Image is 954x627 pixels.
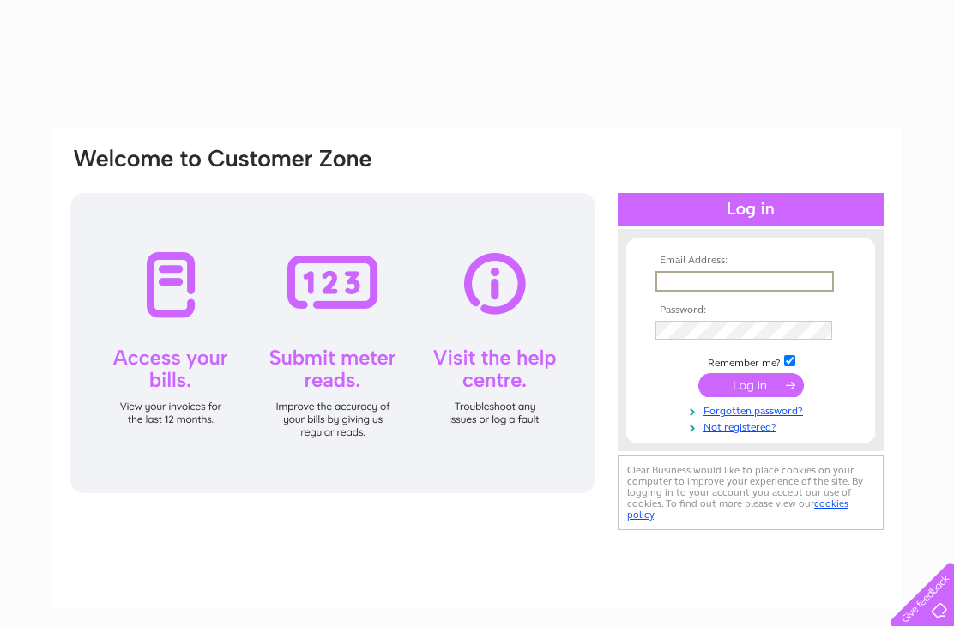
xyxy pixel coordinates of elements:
input: Submit [698,373,804,397]
a: cookies policy [627,497,848,521]
a: Forgotten password? [655,401,850,418]
a: Not registered? [655,418,850,434]
div: Clear Business would like to place cookies on your computer to improve your experience of the sit... [618,455,884,530]
td: Remember me? [651,353,850,370]
th: Email Address: [651,255,850,267]
th: Password: [651,304,850,317]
